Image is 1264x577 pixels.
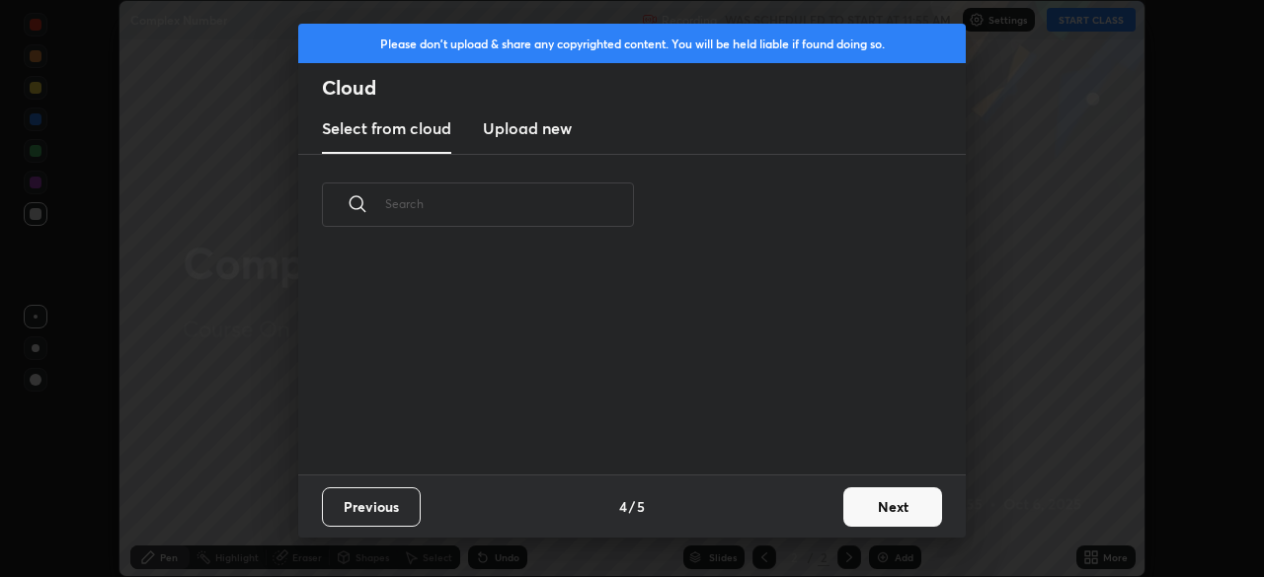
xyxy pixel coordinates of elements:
h4: / [629,496,635,517]
h3: Select from cloud [322,116,451,140]
input: Search [385,162,634,246]
h2: Cloud [322,75,966,101]
h3: Upload new [483,116,572,140]
h4: 4 [619,496,627,517]
button: Next [843,487,942,527]
button: Previous [322,487,421,527]
div: Please don't upload & share any copyrighted content. You will be held liable if found doing so. [298,24,966,63]
h4: 5 [637,496,645,517]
